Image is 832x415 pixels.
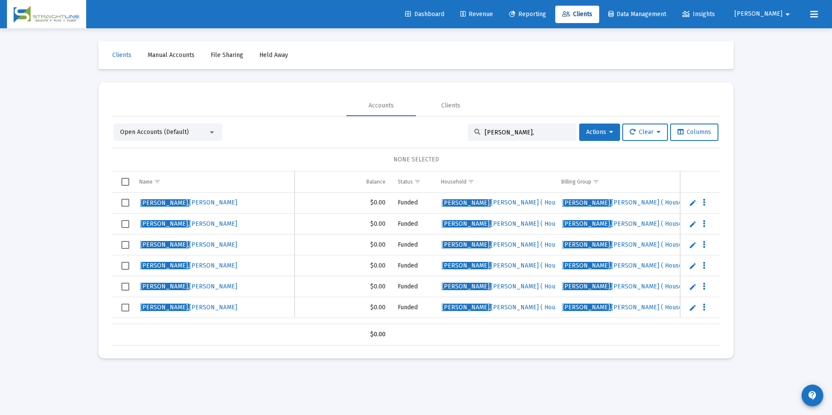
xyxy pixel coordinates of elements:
span: [PERSON_NAME] ( Household [442,283,574,290]
span: [PERSON_NAME] [735,10,782,18]
span: [PERSON_NAME], [140,262,189,269]
a: Held Away [252,47,295,64]
a: [PERSON_NAME],[PERSON_NAME] ( Household [441,280,575,293]
span: [PERSON_NAME] [140,220,237,228]
div: Balance [366,178,386,185]
a: [PERSON_NAME],[PERSON_NAME] ( Household [441,218,575,231]
span: [PERSON_NAME] [140,304,237,311]
a: Data Management [601,6,673,23]
a: [PERSON_NAME],[PERSON_NAME] ( Household_.90% Tiered-Arrears [561,238,756,251]
a: [PERSON_NAME],[PERSON_NAME] ( Household [441,238,575,251]
a: [PERSON_NAME],[PERSON_NAME] ( Household_.90% Tiered-Arrears [561,301,756,314]
span: [PERSON_NAME] ( Household_.90% Tiered-Arrears [562,199,755,206]
span: [PERSON_NAME] [140,241,237,248]
span: [PERSON_NAME], [140,304,189,311]
span: Dashboard [405,10,444,18]
div: NONE SELECTED [118,155,714,164]
a: [PERSON_NAME],[PERSON_NAME] [139,218,238,231]
span: [PERSON_NAME] ( Household [442,241,574,248]
div: Billing Group [561,178,591,185]
span: Show filter options for column 'Billing Group' [593,178,599,185]
span: Clients [562,10,592,18]
img: Dashboard [13,6,80,23]
div: Select row [121,283,129,291]
span: [PERSON_NAME] ( Household_.90% Tiered-Arrears [562,241,755,248]
div: Funded [398,241,429,249]
span: Revenue [460,10,493,18]
td: $0.00 [350,297,392,318]
a: Dashboard [398,6,451,23]
div: Select row [121,199,129,207]
button: Actions [579,124,620,141]
a: [PERSON_NAME],[PERSON_NAME] [139,259,238,272]
a: [PERSON_NAME],[PERSON_NAME] ( Household_.90% Tiered-Arrears [561,259,756,272]
span: [PERSON_NAME], [140,283,189,290]
td: Column Balance [350,171,392,192]
span: File Sharing [211,51,243,59]
span: [PERSON_NAME], [140,220,189,228]
a: [PERSON_NAME],[PERSON_NAME] [139,280,238,293]
div: Household [441,178,466,185]
td: Column Household [435,171,555,192]
td: Column Billing Group [555,171,747,192]
div: Clients [441,101,460,110]
span: [PERSON_NAME] ( Household_.90% Tiered-Arrears [562,283,755,290]
span: Manual Accounts [148,51,195,59]
span: Actions [586,128,613,136]
div: Data grid [111,171,721,345]
span: [PERSON_NAME], [562,241,611,248]
div: Name [139,178,153,185]
span: [PERSON_NAME], [562,283,611,290]
span: [PERSON_NAME] ( Household [442,220,574,228]
a: Edit [689,283,697,291]
span: Show filter options for column 'Name' [154,178,161,185]
span: [PERSON_NAME] [140,199,237,206]
div: Funded [398,261,429,270]
input: Search [485,129,570,136]
span: [PERSON_NAME], [562,262,611,269]
td: $0.00 [350,214,392,234]
a: Insights [675,6,722,23]
a: [PERSON_NAME],[PERSON_NAME] [139,301,238,314]
a: [PERSON_NAME],[PERSON_NAME] [139,196,238,209]
td: Column Status [392,171,435,192]
span: Open Accounts (Default) [120,128,189,136]
a: [PERSON_NAME],[PERSON_NAME] ( Household [441,259,575,272]
span: [PERSON_NAME], [442,199,491,207]
a: [PERSON_NAME],[PERSON_NAME] ( Household_.90% Tiered-Arrears [561,280,756,293]
span: [PERSON_NAME], [562,220,611,228]
span: [PERSON_NAME], [442,283,491,290]
span: Data Management [608,10,666,18]
div: Status [398,178,413,185]
span: [PERSON_NAME], [442,220,491,228]
div: Select all [121,178,129,186]
span: [PERSON_NAME], [140,241,189,248]
span: Show filter options for column 'Household' [468,178,474,185]
button: Clear [622,124,668,141]
span: [PERSON_NAME], [442,304,491,311]
a: [PERSON_NAME],[PERSON_NAME] [139,238,238,251]
span: Insights [682,10,715,18]
a: [PERSON_NAME],[PERSON_NAME] ( Household [441,301,575,314]
td: Column Type [260,171,350,192]
span: [PERSON_NAME], [140,199,189,207]
span: Clients [112,51,131,59]
a: Edit [689,304,697,311]
a: [PERSON_NAME],[PERSON_NAME] ( Household_.90% Tiered-Arrears [561,196,756,209]
div: Funded [398,198,429,207]
span: Held Away [259,51,288,59]
div: $0.00 [356,330,386,339]
div: Select row [121,220,129,228]
mat-icon: contact_support [807,390,818,401]
span: [PERSON_NAME] ( Household [442,262,574,269]
span: [PERSON_NAME], [562,199,611,207]
td: Column Name [133,171,295,192]
div: Select row [121,304,129,311]
span: [PERSON_NAME] ( Household [442,199,574,206]
span: [PERSON_NAME], [442,241,491,248]
td: $0.00 [350,193,392,214]
span: [PERSON_NAME] [140,283,237,290]
button: [PERSON_NAME] [724,5,803,23]
a: [PERSON_NAME],[PERSON_NAME] ( Household_.90% Tiered-Arrears [561,218,756,231]
span: [PERSON_NAME] ( Household [442,304,574,311]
